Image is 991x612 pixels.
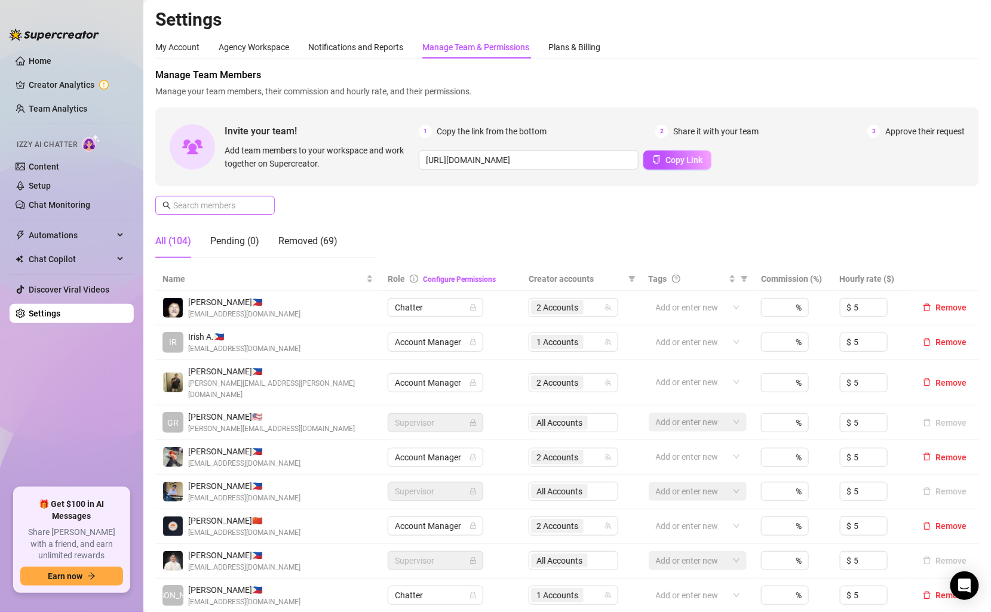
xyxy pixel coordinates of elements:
[605,522,612,530] span: team
[918,519,972,533] button: Remove
[918,416,972,430] button: Remove
[923,591,931,599] span: delete
[470,339,477,346] span: lock
[470,488,477,495] span: lock
[188,527,300,539] span: [EMAIL_ADDRESS][DOMAIN_NAME]
[628,275,636,282] span: filter
[936,378,967,388] span: Remove
[536,336,578,349] span: 1 Accounts
[918,376,972,390] button: Remove
[741,275,748,282] span: filter
[531,376,584,390] span: 2 Accounts
[936,521,967,531] span: Remove
[918,484,972,499] button: Remove
[470,304,477,311] span: lock
[29,250,113,269] span: Chat Copilot
[738,270,750,288] span: filter
[188,479,300,493] span: [PERSON_NAME] 🇵🇭
[754,267,832,291] th: Commission (%)
[16,230,25,240] span: thunderbolt
[188,423,355,435] span: [PERSON_NAME][EMAIL_ADDRESS][DOMAIN_NAME]
[923,303,931,312] span: delete
[531,588,584,602] span: 1 Accounts
[29,75,124,94] a: Creator Analytics exclamation-circle
[225,124,419,139] span: Invite your team!
[163,373,183,392] img: Allen Valenzuela
[395,414,476,432] span: Supervisor
[936,303,967,312] span: Remove
[936,337,967,347] span: Remove
[10,29,99,41] img: logo-BBDzfeDw.svg
[422,41,529,54] div: Manage Team & Permissions
[536,589,578,602] span: 1 Accounts
[141,589,205,602] span: [PERSON_NAME]
[643,150,711,170] button: Copy Link
[163,516,183,536] img: Ann Jelica Murjani
[923,378,931,386] span: delete
[918,588,972,602] button: Remove
[29,200,90,210] a: Chat Monitoring
[923,338,931,346] span: delete
[308,41,403,54] div: Notifications and Reports
[188,445,300,458] span: [PERSON_NAME] 🇵🇭
[605,592,612,599] span: team
[395,299,476,316] span: Chatter
[210,234,259,248] div: Pending (0)
[188,378,373,401] span: [PERSON_NAME][EMAIL_ADDRESS][PERSON_NAME][DOMAIN_NAME]
[395,448,476,466] span: Account Manager
[188,549,300,562] span: [PERSON_NAME] 🇵🇭
[923,522,931,530] span: delete
[188,296,300,309] span: [PERSON_NAME] 🇵🇭
[437,125,547,138] span: Copy the link from the bottom
[470,592,477,599] span: lock
[219,41,289,54] div: Agency Workspace
[918,335,972,349] button: Remove
[188,330,300,343] span: Irish A. 🇵🇭
[188,596,300,608] span: [EMAIL_ADDRESS][DOMAIN_NAME]
[87,572,96,580] span: arrow-right
[188,493,300,504] span: [EMAIL_ADDRESS][DOMAIN_NAME]
[918,450,972,465] button: Remove
[423,275,496,284] a: Configure Permissions
[155,8,979,31] h2: Settings
[188,309,300,320] span: [EMAIL_ADDRESS][DOMAIN_NAME]
[649,272,667,285] span: Tags
[82,134,100,152] img: AI Chatter
[17,139,77,150] span: Izzy AI Chatter
[48,571,82,581] span: Earn now
[188,458,300,469] span: [EMAIL_ADDRESS][DOMAIN_NAME]
[531,335,584,349] span: 1 Accounts
[173,199,258,212] input: Search members
[163,298,183,318] img: Chino Panyaco
[672,275,680,283] span: question-circle
[833,267,911,291] th: Hourly rate ($)
[652,155,661,164] span: copy
[29,162,59,171] a: Content
[29,226,113,245] span: Automations
[16,255,23,263] img: Chat Copilot
[278,234,338,248] div: Removed (69)
[626,270,638,288] span: filter
[536,519,578,533] span: 2 Accounts
[163,482,183,502] img: Zee Manalili
[395,374,476,392] span: Account Manager
[395,333,476,351] span: Account Manager
[470,419,477,426] span: lock
[918,300,972,315] button: Remove
[155,267,381,291] th: Name
[665,155,702,165] span: Copy Link
[531,519,584,533] span: 2 Accounts
[410,275,418,283] span: info-circle
[20,527,123,562] span: Share [PERSON_NAME] with a friend, and earn unlimited rewards
[155,234,191,248] div: All (104)
[162,201,171,210] span: search
[605,454,612,461] span: team
[885,125,965,138] span: Approve their request
[225,144,414,170] span: Add team members to your workspace and work together on Supercreator.
[605,339,612,346] span: team
[655,125,668,138] span: 2
[163,447,183,467] img: Thea Mendoza
[155,85,979,98] span: Manage your team members, their commission and hourly rate, and their permissions.
[605,304,612,311] span: team
[529,272,624,285] span: Creator accounts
